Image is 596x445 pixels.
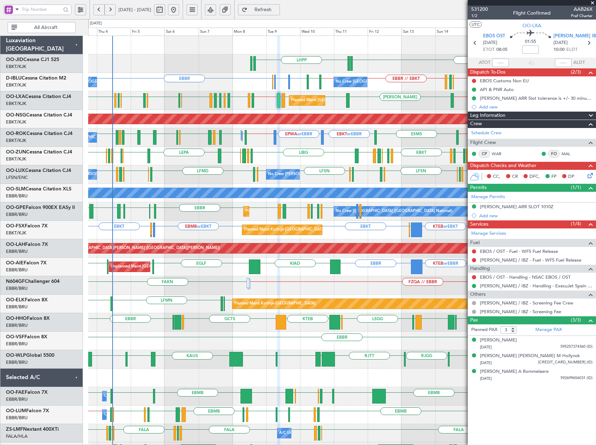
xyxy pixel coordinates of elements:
[6,150,26,154] span: OO-ZUN
[6,248,28,255] a: EBBR/BRU
[6,193,28,199] a: EBBR/BRU
[483,46,495,53] span: ETOT
[470,265,490,273] span: Handling
[479,213,593,219] div: Add new
[6,187,25,191] span: OO-SLM
[8,22,76,33] button: All Aircraft
[483,33,505,40] span: EBOS OST
[6,427,59,432] a: ZS-LMFNextant 400XTi
[492,59,509,67] input: --:--
[492,151,507,157] a: WAR
[6,224,25,228] span: OO-FSX
[470,220,488,228] span: Services
[553,39,568,46] span: [DATE]
[553,46,565,53] span: 10:00
[279,428,308,438] div: A/C Unavailable
[480,257,581,263] a: [PERSON_NAME] / IBZ - Fuel - WFS Fuel Release
[6,353,54,358] a: OO-WLPGlobal 5500
[6,427,23,432] span: ZS-LMF
[6,94,71,99] a: OO-LXACessna Citation CJ4
[6,82,26,88] a: EBKT/KJK
[6,211,28,218] a: EBBR/BRU
[6,396,28,402] a: EBBR/BRU
[513,9,551,17] div: Flight Confirmed
[6,113,72,118] a: OO-NSGCessna Citation CJ4
[6,297,48,302] a: OO-ELKFalcon 8X
[6,76,66,81] a: D-IBLUCessna Citation M2
[529,173,540,180] span: DFC,
[6,408,49,413] a: OO-LUMFalcon 7X
[334,28,368,36] div: Thu 11
[6,334,24,339] span: OO-VSF
[470,291,486,299] span: Others
[571,6,593,13] span: AAB26X
[480,204,553,210] div: [PERSON_NAME] ARR SLOT 1010Z
[111,262,242,272] div: Unplanned Maint [GEOGRAPHIC_DATA] ([GEOGRAPHIC_DATA] National)
[571,68,581,76] span: (2/3)
[6,408,26,413] span: OO-LUM
[104,409,152,420] div: Owner Melsbroek Air Base
[480,300,573,306] a: [PERSON_NAME] / IBZ - Screening Fee Crew
[470,112,505,120] span: Leg Information
[6,433,28,439] a: FALA/HLA
[199,28,232,36] div: Sun 7
[471,13,488,19] span: 1/2
[573,59,585,66] span: ALDT
[512,173,518,180] span: CR
[6,76,22,81] span: D-IBLU
[6,119,26,125] a: EBKT/KJK
[6,316,27,321] span: OO-HHO
[496,46,507,53] span: 08:05
[402,28,435,36] div: Sat 13
[471,230,506,237] a: Manage Services
[480,283,593,289] a: [PERSON_NAME] / IBZ - Handling - ExecuJet Spain [PERSON_NAME] / IBZ
[6,168,25,173] span: OO-LUX
[571,13,593,19] span: Pref Charter
[6,316,50,321] a: OO-HHOFalcon 8X
[6,279,60,284] a: N604GFChallenger 604
[479,104,593,110] div: Add new
[6,131,26,136] span: OO-ROK
[470,120,482,128] span: Crew
[14,243,220,254] div: Planned Maint [PERSON_NAME]-[GEOGRAPHIC_DATA][PERSON_NAME] ([GEOGRAPHIC_DATA][PERSON_NAME])
[470,184,487,192] span: Permits
[493,173,501,180] span: CC,
[483,39,497,46] span: [DATE]
[6,205,26,210] span: OO-GPE
[551,173,557,180] span: FP
[6,285,28,292] a: EBBR/BRU
[6,168,71,173] a: OO-LUXCessna Citation CJ4
[119,7,151,13] span: [DATE] - [DATE]
[6,57,23,62] span: OO-JID
[6,322,28,329] a: EBBR/BRU
[522,22,541,29] span: OO-LXA
[336,77,452,87] div: No Crew [GEOGRAPHIC_DATA] ([GEOGRAPHIC_DATA] National)
[435,28,469,36] div: Sun 14
[18,25,73,30] span: All Aircraft
[245,206,372,217] div: Planned Maint [GEOGRAPHIC_DATA] ([GEOGRAPHIC_DATA] National)
[6,267,28,273] a: EBBR/BRU
[480,360,492,365] span: [DATE]
[480,274,571,280] a: EBOS / OST - Handling - NSAC EBOS / OST
[571,184,581,191] span: (1/1)
[471,194,505,201] a: Manage Permits
[568,173,574,180] span: DP
[480,309,561,315] a: [PERSON_NAME] / IBZ - Screening Fee
[131,28,165,36] div: Fri 5
[470,162,536,170] span: Dispatch Checks and Weather
[6,359,28,365] a: EBBR/BRU
[300,28,334,36] div: Wed 10
[6,150,72,154] a: OO-ZUNCessna Citation CJ4
[548,150,560,158] div: FO
[480,86,514,92] div: API & PNR Auto
[538,360,593,365] span: [CREDIT_CARD_NUMBER] (ID)
[6,261,47,265] a: OO-AIEFalcon 7X
[165,28,198,36] div: Sat 6
[6,100,26,107] a: EBKT/KJK
[6,415,28,421] a: EBBR/BRU
[6,230,26,236] a: EBKT/KJK
[266,28,300,36] div: Tue 9
[232,28,266,36] div: Mon 8
[571,316,581,324] span: (3/3)
[470,68,505,76] span: Dispatch To-Dos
